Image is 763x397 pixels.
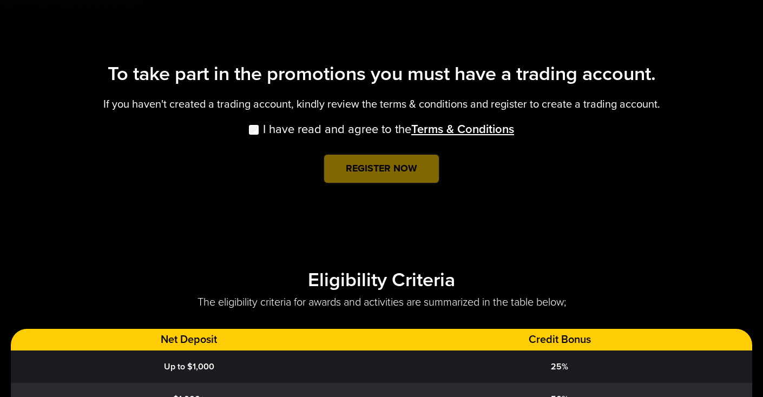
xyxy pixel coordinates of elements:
[11,97,752,112] p: If you haven't created a trading account, kindly review the terms & conditions and register to cr...
[249,125,259,135] input: I have read and agree to theTerms & Conditions
[11,350,367,383] td: Up to $1,000
[367,350,752,383] td: 25%
[367,329,752,350] th: Credit Bonus
[308,268,455,292] strong: Eligibility Criteria
[263,121,514,138] span: I have read and agree to the
[11,329,367,350] th: Net Deposit
[108,62,656,85] strong: To take part in the promotions you must have a trading account.
[11,295,752,310] p: The eligibility criteria for awards and activities are summarized in the table below;
[411,122,514,136] a: Terms & Conditions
